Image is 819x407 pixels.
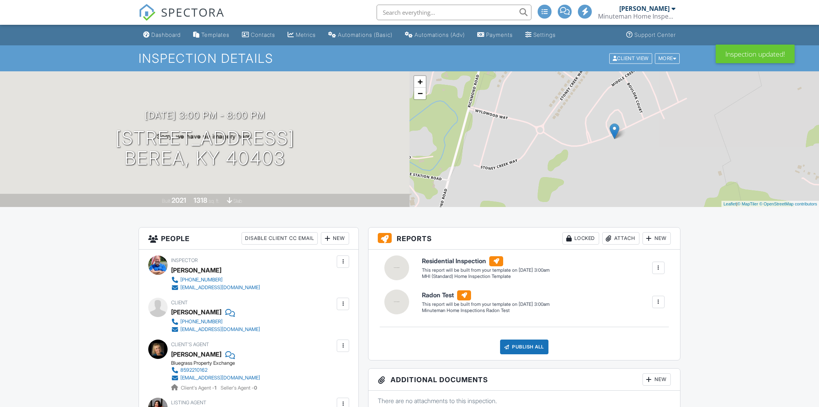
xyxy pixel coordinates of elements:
div: 1318 [194,196,207,204]
span: sq. ft. [209,198,219,204]
h3: Additional Documents [368,369,680,391]
div: [PERSON_NAME] [619,5,670,12]
div: 2021 [171,196,186,204]
span: Listing Agent [171,400,206,405]
a: [EMAIL_ADDRESS][DOMAIN_NAME] [171,374,260,382]
span: Inspector [171,257,198,263]
div: Minuteman Home Inspections Radon Test [422,307,550,314]
a: Automations (Basic) [325,28,396,42]
div: Dashboard [151,31,181,38]
a: Leaflet [723,202,736,206]
div: This report will be built from your template on [DATE] 3:00am [422,301,550,307]
a: Automations (Advanced) [402,28,468,42]
div: Settings [533,31,556,38]
div: More [655,53,680,64]
div: Locked [562,232,599,245]
a: Zoom in [414,76,426,88]
span: Client [171,300,188,305]
div: Contacts [251,31,275,38]
a: © OpenStreetMap contributors [759,202,817,206]
input: Search everything... [377,5,531,20]
a: SPECTORA [139,10,224,27]
div: [PHONE_NUMBER] [180,319,223,325]
div: Bluegrass Property Exchange [171,360,266,366]
div: [EMAIL_ADDRESS][DOMAIN_NAME] [180,375,260,381]
div: Minuteman Home Inspections LLC [598,12,675,20]
h1: [STREET_ADDRESS] Berea, KY 40403 [115,128,295,169]
div: New [321,232,349,245]
a: Settings [522,28,559,42]
div: Templates [201,31,230,38]
img: The Best Home Inspection Software - Spectora [139,4,156,21]
strong: 1 [214,385,216,391]
span: Client's Agent - [181,385,218,391]
div: Attach [602,232,639,245]
strong: 0 [254,385,257,391]
div: Payments [486,31,513,38]
div: [PHONE_NUMBER] [180,277,223,283]
a: 8592210162 [171,366,260,374]
div: [EMAIL_ADDRESS][DOMAIN_NAME] [180,326,260,333]
div: [PERSON_NAME] [171,306,221,318]
h6: Radon Test [422,290,550,300]
a: Contacts [239,28,278,42]
p: There are no attachments to this inspection. [378,397,671,405]
div: | [721,201,819,207]
a: Payments [474,28,516,42]
a: [EMAIL_ADDRESS][DOMAIN_NAME] [171,326,260,333]
div: Publish All [500,340,548,354]
span: Seller's Agent - [221,385,257,391]
span: Client's Agent [171,341,209,347]
div: Support Center [634,31,676,38]
div: [EMAIL_ADDRESS][DOMAIN_NAME] [180,285,260,291]
h1: Inspection Details [139,52,680,65]
div: This report will be built from your template on [DATE] 3:00am [422,267,550,273]
span: slab [233,198,242,204]
h3: [DATE] 3:00 pm - 8:00 pm [145,110,265,121]
a: Zoom out [414,88,426,99]
h3: People [139,228,358,250]
div: Automations (Adv) [415,31,465,38]
div: New [643,373,671,386]
a: © MapTiler [737,202,758,206]
a: [EMAIL_ADDRESS][DOMAIN_NAME] [171,284,260,291]
div: Inspection updated! [716,45,795,63]
h6: Residential Inspection [422,256,550,266]
a: Metrics [284,28,319,42]
div: MHI (Standard) Home Inspection Template [422,273,550,280]
div: [PERSON_NAME] [171,264,221,276]
a: Dashboard [140,28,184,42]
a: Client View [608,55,654,61]
div: Automations (Basic) [338,31,392,38]
div: Client View [609,53,652,64]
a: Templates [190,28,233,42]
h3: Reports [368,228,680,250]
a: [PHONE_NUMBER] [171,276,260,284]
span: Built [162,198,170,204]
div: New [643,232,671,245]
div: 8592210162 [180,367,207,373]
div: Disable Client CC Email [242,232,318,245]
a: Support Center [623,28,679,42]
a: [PERSON_NAME] [171,348,221,360]
span: SPECTORA [161,4,224,20]
div: Metrics [296,31,316,38]
a: [PHONE_NUMBER] [171,318,260,326]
